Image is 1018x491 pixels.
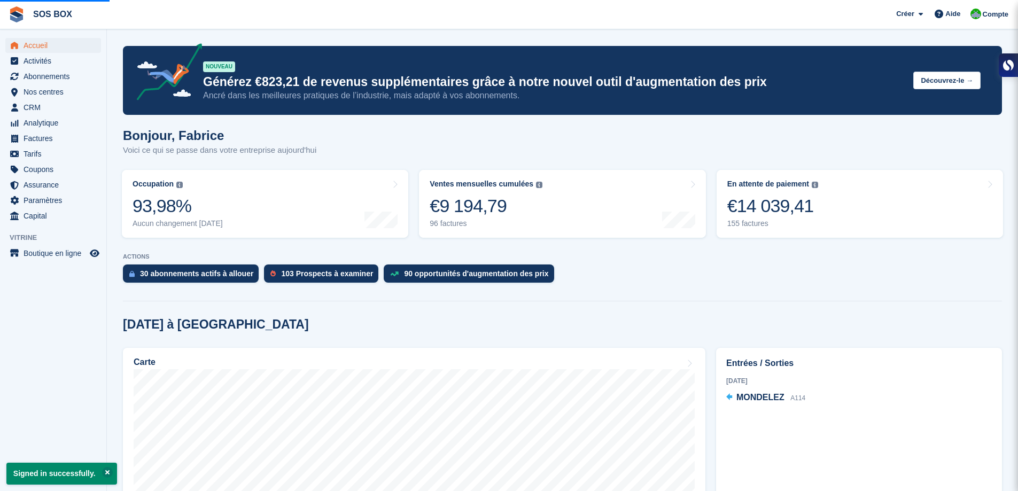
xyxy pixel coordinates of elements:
a: menu [5,131,101,146]
span: Activités [24,53,88,68]
a: Occupation 93,98% Aucun changement [DATE] [122,170,408,238]
div: Ventes mensuelles cumulées [430,180,533,189]
a: 103 Prospects à examiner [264,264,384,288]
img: prospect-51fa495bee0391a8d652442698ab0144808aea92771e9ea1ae160a38d050c398.svg [270,270,276,277]
div: 30 abonnements actifs à allouer [140,269,253,278]
div: 155 factures [727,219,818,228]
h2: [DATE] à [GEOGRAPHIC_DATA] [123,317,309,332]
a: SOS BOX [29,5,76,23]
span: A114 [790,394,805,402]
img: price-adjustments-announcement-icon-8257ccfd72463d97f412b2fc003d46551f7dbcb40ab6d574587a9cd5c0d94... [128,43,203,104]
img: Fabrice [970,9,981,19]
div: Occupation [133,180,174,189]
span: Créer [896,9,914,19]
a: 90 opportunités d'augmentation des prix [384,264,559,288]
div: Aucun changement [DATE] [133,219,223,228]
a: menu [5,146,101,161]
img: icon-info-grey-7440780725fd019a000dd9b08b2336e03edf1995a4989e88bcd33f0948082b44.svg [812,182,818,188]
a: menu [5,69,101,84]
span: Vitrine [10,232,106,243]
a: 30 abonnements actifs à allouer [123,264,264,288]
div: 96 factures [430,219,542,228]
img: icon-info-grey-7440780725fd019a000dd9b08b2336e03edf1995a4989e88bcd33f0948082b44.svg [536,182,542,188]
span: Accueil [24,38,88,53]
h2: Entrées / Sorties [726,357,992,370]
a: menu [5,246,101,261]
span: Abonnements [24,69,88,84]
p: Voici ce qui se passe dans votre entreprise aujourd'hui [123,144,316,157]
button: Découvrez-le → [913,72,981,89]
a: menu [5,115,101,130]
a: MONDELEZ A114 [726,391,805,405]
span: Tarifs [24,146,88,161]
span: Nos centres [24,84,88,99]
div: €9 194,79 [430,195,542,217]
span: CRM [24,100,88,115]
a: menu [5,177,101,192]
img: active_subscription_to_allocate_icon-d502201f5373d7db506a760aba3b589e785aa758c864c3986d89f69b8ff3... [129,270,135,277]
p: Signed in successfully. [6,463,117,485]
div: 90 opportunités d'augmentation des prix [404,269,548,278]
a: Boutique d'aperçu [88,247,101,260]
h1: Bonjour, Fabrice [123,128,316,143]
a: menu [5,38,101,53]
h2: Carte [134,357,156,367]
span: Analytique [24,115,88,130]
div: En attente de paiement [727,180,809,189]
span: Coupons [24,162,88,177]
span: Capital [24,208,88,223]
a: En attente de paiement €14 039,41 155 factures [717,170,1003,238]
div: €14 039,41 [727,195,818,217]
img: price_increase_opportunities-93ffe204e8149a01c8c9dc8f82e8f89637d9d84a8eef4429ea346261dce0b2c0.svg [390,271,399,276]
a: menu [5,53,101,68]
span: MONDELEZ [736,393,784,402]
a: menu [5,193,101,208]
span: Compte [983,9,1008,20]
a: menu [5,208,101,223]
span: Assurance [24,177,88,192]
a: Ventes mensuelles cumulées €9 194,79 96 factures [419,170,705,238]
a: menu [5,84,101,99]
span: Paramètres [24,193,88,208]
div: 93,98% [133,195,223,217]
p: Ancré dans les meilleures pratiques de l’industrie, mais adapté à vos abonnements. [203,90,905,102]
div: NOUVEAU [203,61,235,72]
img: icon-info-grey-7440780725fd019a000dd9b08b2336e03edf1995a4989e88bcd33f0948082b44.svg [176,182,183,188]
a: menu [5,100,101,115]
img: stora-icon-8386f47178a22dfd0bd8f6a31ec36ba5ce8667c1dd55bd0f319d3a0aa187defe.svg [9,6,25,22]
p: Générez €823,21 de revenus supplémentaires grâce à notre nouvel outil d'augmentation des prix [203,74,905,90]
span: Aide [945,9,960,19]
a: menu [5,162,101,177]
div: [DATE] [726,376,992,386]
p: ACTIONS [123,253,1002,260]
span: Factures [24,131,88,146]
span: Boutique en ligne [24,246,88,261]
div: 103 Prospects à examiner [281,269,373,278]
